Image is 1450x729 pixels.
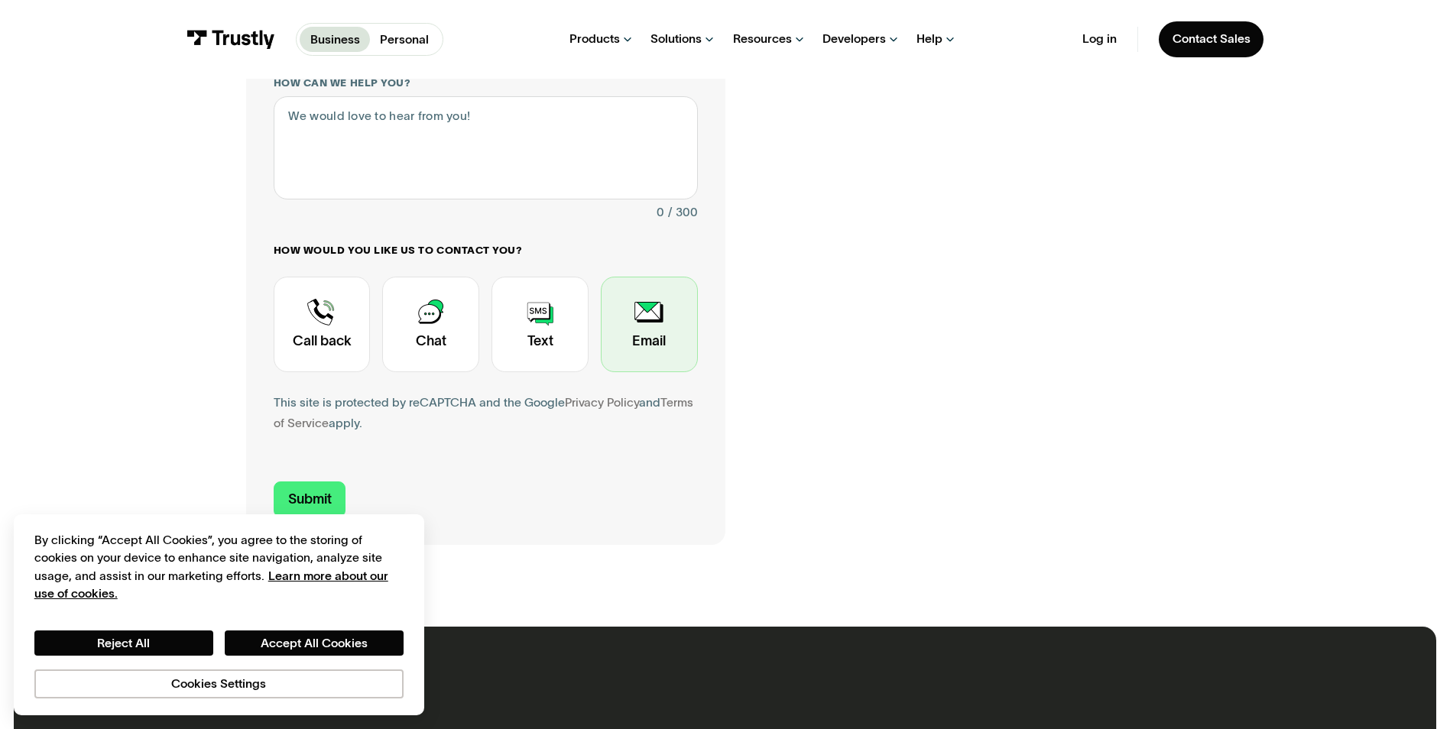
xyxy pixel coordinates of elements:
[668,202,698,223] div: / 300
[650,31,702,47] div: Solutions
[34,531,404,698] div: Privacy
[733,31,792,47] div: Resources
[34,531,404,603] div: By clicking “Accept All Cookies”, you agree to the storing of cookies on your device to enhance s...
[274,481,346,517] input: Submit
[1159,21,1264,57] a: Contact Sales
[274,76,698,90] label: How can we help you?
[822,31,886,47] div: Developers
[274,393,698,434] div: This site is protected by reCAPTCHA and the Google and apply.
[34,669,404,698] button: Cookies Settings
[916,31,942,47] div: Help
[565,396,639,409] a: Privacy Policy
[34,630,213,656] button: Reject All
[300,27,370,51] a: Business
[657,202,664,223] div: 0
[370,27,440,51] a: Personal
[274,396,693,429] a: Terms of Service
[1082,31,1117,47] a: Log in
[274,244,698,258] label: How would you like us to contact you?
[225,630,404,656] button: Accept All Cookies
[1173,31,1251,47] div: Contact Sales
[14,514,424,716] div: Cookie banner
[380,31,429,49] p: Personal
[310,31,360,49] p: Business
[187,30,275,49] img: Trustly Logo
[569,31,620,47] div: Products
